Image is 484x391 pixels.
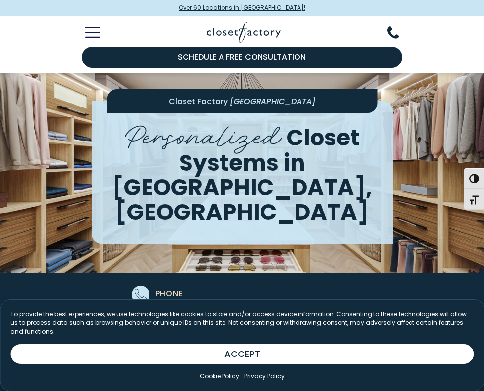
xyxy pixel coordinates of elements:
span: Personalized [125,112,281,155]
span: Closet Factory [169,96,228,107]
span: Over 60 Locations in [GEOGRAPHIC_DATA]! [179,3,305,12]
a: Privacy Policy [244,372,285,381]
a: Schedule a Free Consultation [82,47,403,68]
button: ACCEPT [10,344,474,364]
button: Toggle Font size [464,189,484,210]
a: Cookie Policy [200,372,239,381]
span: [GEOGRAPHIC_DATA] [230,96,316,107]
button: Toggle Mobile Menu [74,27,100,38]
button: Phone Number [387,26,411,39]
img: Closet Factory Logo [207,22,281,43]
span: Closet Systems in [179,122,360,178]
button: Toggle High Contrast [464,168,484,189]
span: [GEOGRAPHIC_DATA], [GEOGRAPHIC_DATA] [112,171,372,227]
p: To provide the best experiences, we use technologies like cookies to store and/or access device i... [10,310,474,336]
span: Phone [155,288,183,300]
